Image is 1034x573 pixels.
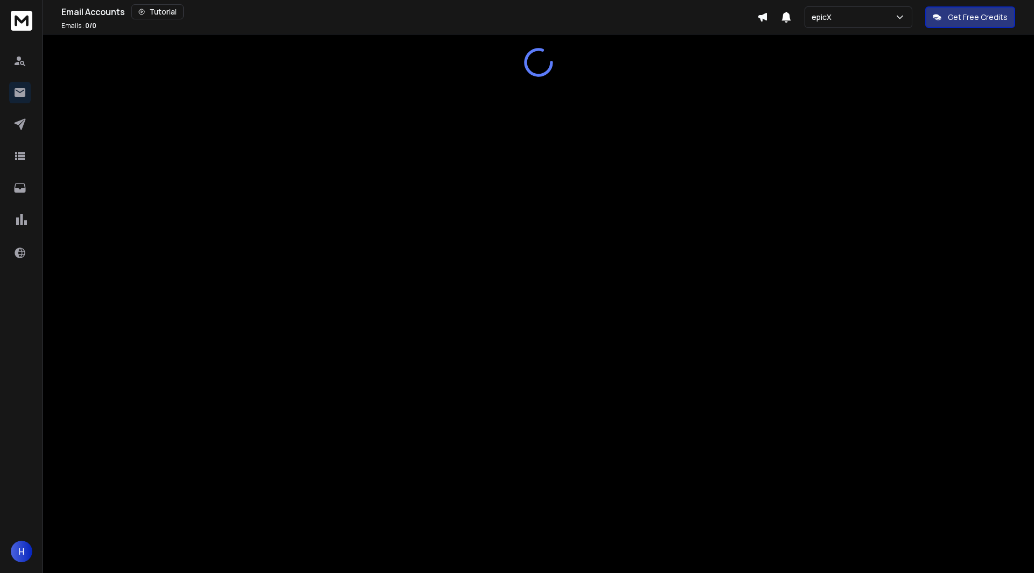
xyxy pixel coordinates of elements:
p: epicX [812,12,836,23]
div: Email Accounts [61,4,757,19]
button: H [11,541,32,562]
span: 0 / 0 [85,21,96,30]
button: Get Free Credits [925,6,1015,28]
p: Emails : [61,22,96,30]
p: Get Free Credits [948,12,1008,23]
button: Tutorial [131,4,184,19]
